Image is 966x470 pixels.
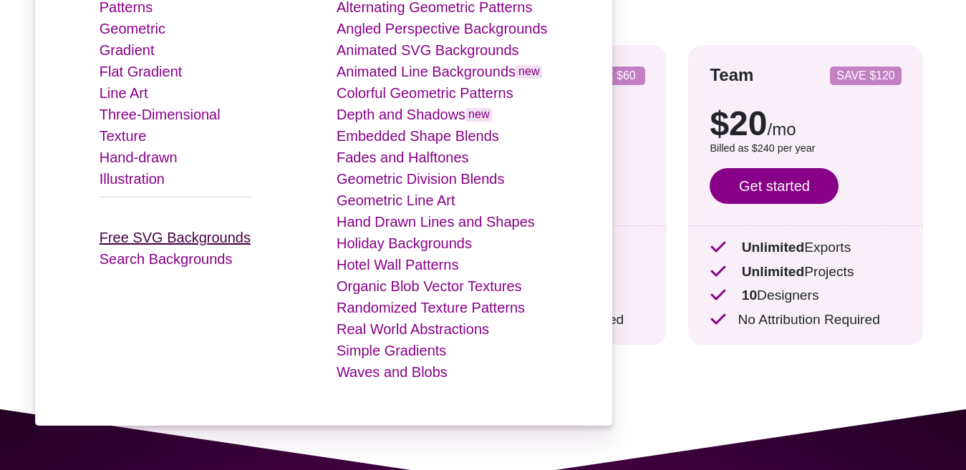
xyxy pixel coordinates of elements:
[710,141,902,157] p: Billed as $240 per year
[337,257,458,273] a: Hotel Wall Patterns
[337,192,455,208] a: Geometric Line Art
[337,42,519,58] a: Animated SVG Backgrounds
[836,70,896,82] p: SAVE $120
[100,85,148,101] a: Line Art
[337,128,499,144] a: Embedded Shape Blends
[337,300,525,315] a: Randomized Texture Patterns
[710,285,902,306] p: Designers
[337,21,548,36] a: Angled Perspective Backgrounds
[100,21,165,36] a: Geometric
[100,171,165,187] a: Illustration
[337,235,472,251] a: Holiday Backgrounds
[710,107,902,141] p: $20
[337,364,448,380] a: Waves and Blobs
[337,107,493,122] a: Depth and Shadowsnew
[337,85,513,101] a: Colorful Geometric Patterns
[100,230,251,245] a: Free SVG Backgrounds
[337,171,505,187] a: Geometric Division Blends
[465,108,492,122] span: new
[337,343,446,358] a: Simple Gradients
[100,251,233,267] a: Search Backgrounds
[710,65,753,84] strong: Team
[337,150,469,165] a: Fades and Halftones
[100,42,155,58] a: Gradient
[100,150,178,165] a: Hand-drawn
[742,240,804,255] strong: Unlimited
[768,119,796,139] span: /mo
[337,321,489,337] a: Real World Abstractions
[710,238,902,258] p: Exports
[516,65,542,79] span: new
[710,262,902,283] p: Projects
[337,64,543,79] a: Animated Line Backgroundsnew
[742,264,804,279] strong: Unlimited
[710,168,839,204] a: Get started
[100,64,183,79] a: Flat Gradient
[710,310,902,331] p: No Attribution Required
[742,288,757,303] strong: 10
[337,278,522,294] a: Organic Blob Vector Textures
[100,128,147,144] a: Texture
[100,107,221,122] a: Three-Dimensional
[337,214,535,230] a: Hand Drawn Lines and Shapes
